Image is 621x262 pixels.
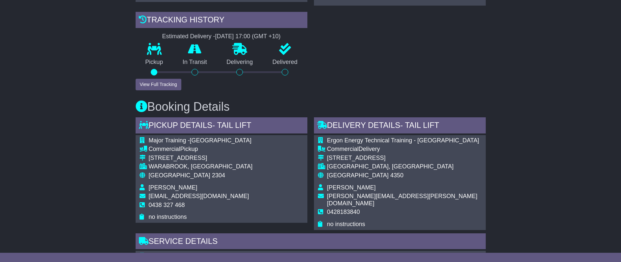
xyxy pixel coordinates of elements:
span: [PERSON_NAME] [149,184,197,191]
button: View Full Tracking [136,79,181,90]
span: [GEOGRAPHIC_DATA] [149,172,210,179]
div: WARABROOK, [GEOGRAPHIC_DATA] [149,163,253,170]
span: - Tail Lift [400,121,439,130]
p: Pickup [136,59,173,66]
span: Commercial [149,146,180,152]
span: no instructions [327,221,365,227]
span: - Tail Lift [212,121,251,130]
span: [PERSON_NAME][EMAIL_ADDRESS][PERSON_NAME][DOMAIN_NAME] [327,193,478,207]
p: In Transit [173,59,217,66]
div: Estimated Delivery - [136,33,307,40]
span: 0428183840 [327,209,360,215]
span: 0438 327 468 [149,202,185,208]
p: Delivered [263,59,307,66]
div: Pickup [149,146,253,153]
div: [STREET_ADDRESS] [149,155,253,162]
span: Commercial [327,146,359,152]
span: [GEOGRAPHIC_DATA] [327,172,389,179]
div: Tracking history [136,12,307,30]
span: Major Training -[GEOGRAPHIC_DATA] [149,137,251,144]
div: [STREET_ADDRESS] [327,155,482,162]
span: 2304 [212,172,225,179]
div: Delivery [327,146,482,153]
h3: Booking Details [136,100,486,113]
span: no instructions [149,214,187,220]
span: [EMAIL_ADDRESS][DOMAIN_NAME] [149,193,249,199]
div: Delivery Details [314,117,486,135]
span: 4350 [390,172,403,179]
span: [PERSON_NAME] [327,184,376,191]
div: [GEOGRAPHIC_DATA], [GEOGRAPHIC_DATA] [327,163,482,170]
span: Ergon Energy Technical Training - [GEOGRAPHIC_DATA] [327,137,479,144]
div: [DATE] 17:00 (GMT +10) [215,33,281,40]
div: Service Details [136,233,486,251]
div: Pickup Details [136,117,307,135]
p: Delivering [217,59,263,66]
